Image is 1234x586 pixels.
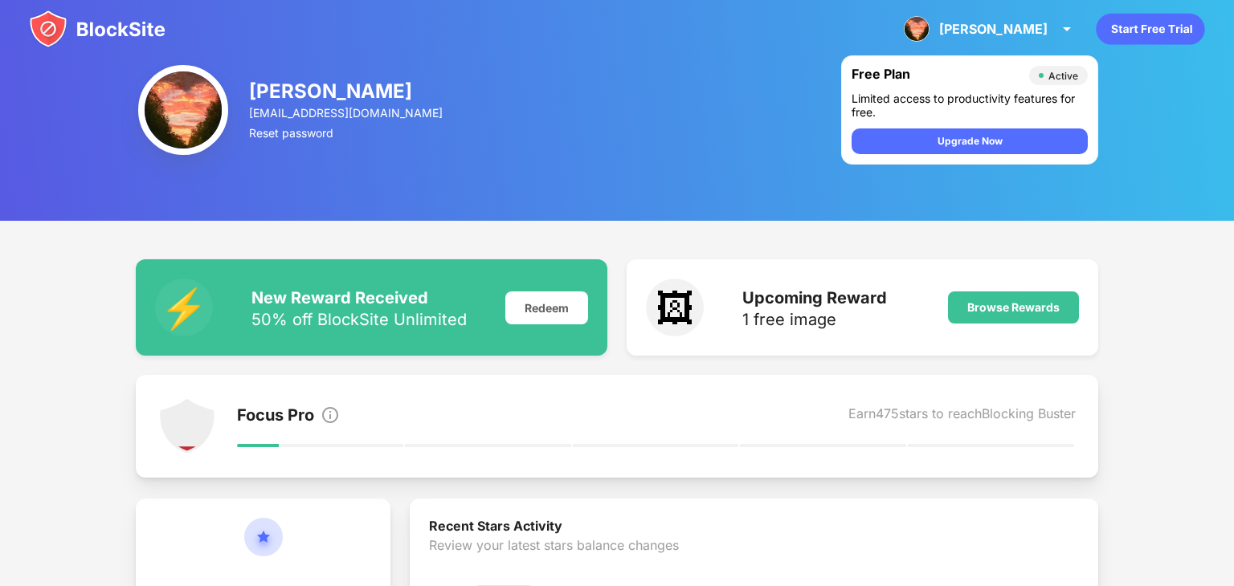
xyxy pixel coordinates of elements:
div: animation [1096,13,1205,45]
div: Redeem [505,291,588,324]
div: Earn 475 stars to reach Blocking Buster [848,405,1076,428]
div: Review your latest stars balance changes [429,537,1079,585]
div: Recent Stars Activity [429,518,1079,537]
div: [EMAIL_ADDRESS][DOMAIN_NAME] [249,106,445,120]
div: 1 free image [742,311,887,328]
div: Active [1048,70,1078,82]
div: 🖼 [646,279,704,336]
img: circle-star.svg [244,518,283,576]
img: blocksite-icon.svg [29,10,165,48]
div: 50% off BlockSite Unlimited [251,311,467,328]
div: New Reward Received [251,288,467,307]
div: ⚡️ [155,279,213,336]
img: ACg8ocKrcZz--FrXlTtaU0uBVxFhDrrTPy5rAVvHyM9K4f6JIlHjDJsE=s96-c [138,65,228,155]
img: points-level-1.svg [158,397,216,455]
div: [PERSON_NAME] [939,21,1048,37]
div: Upcoming Reward [742,288,887,307]
div: [PERSON_NAME] [249,79,445,103]
img: info.svg [321,405,340,425]
div: Reset password [249,126,445,140]
div: Limited access to productivity features for free. [852,92,1088,119]
div: Focus Pro [237,405,314,428]
div: Browse Rewards [967,301,1060,314]
img: ACg8ocKrcZz--FrXlTtaU0uBVxFhDrrTPy5rAVvHyM9K4f6JIlHjDJsE=s96-c [904,16,930,42]
div: Free Plan [852,66,1021,85]
div: Upgrade Now [938,133,1003,149]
